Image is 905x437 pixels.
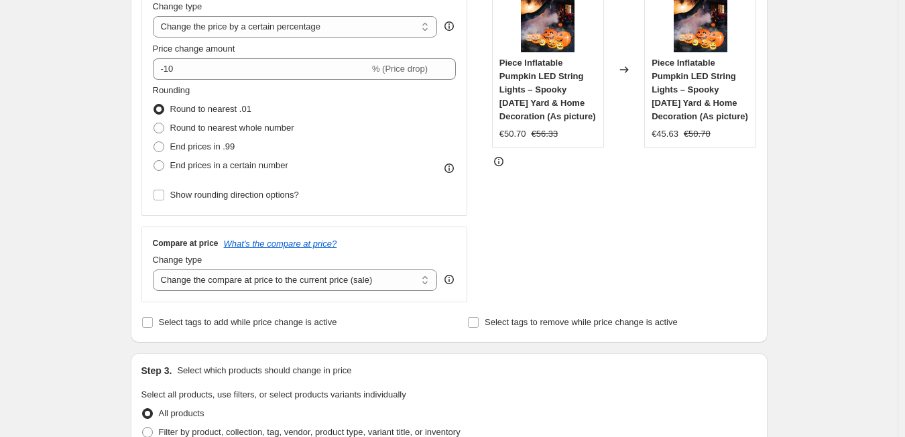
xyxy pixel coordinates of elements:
[153,44,235,54] span: Price change amount
[652,58,748,121] span: Piece Inflatable Pumpkin LED String Lights – Spooky [DATE] Yard & Home Decoration (As picture)
[170,104,251,114] span: Round to nearest .01
[153,58,369,80] input: -15
[159,427,461,437] span: Filter by product, collection, tag, vendor, product type, variant title, or inventory
[224,239,337,249] button: What's the compare at price?
[499,127,526,141] div: €50.70
[170,141,235,151] span: End prices in .99
[153,238,219,249] h3: Compare at price
[652,127,678,141] div: €45.63
[141,364,172,377] h2: Step 3.
[684,127,711,141] strike: €50.70
[159,317,337,327] span: Select tags to add while price change is active
[141,389,406,399] span: Select all products, use filters, or select products variants individually
[485,317,678,327] span: Select tags to remove while price change is active
[177,364,351,377] p: Select which products should change in price
[532,127,558,141] strike: €56.33
[442,19,456,33] div: help
[442,273,456,286] div: help
[170,190,299,200] span: Show rounding direction options?
[499,58,596,121] span: Piece Inflatable Pumpkin LED String Lights – Spooky [DATE] Yard & Home Decoration (As picture)
[170,160,288,170] span: End prices in a certain number
[372,64,428,74] span: % (Price drop)
[159,408,204,418] span: All products
[153,255,202,265] span: Change type
[153,1,202,11] span: Change type
[153,85,190,95] span: Rounding
[170,123,294,133] span: Round to nearest whole number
